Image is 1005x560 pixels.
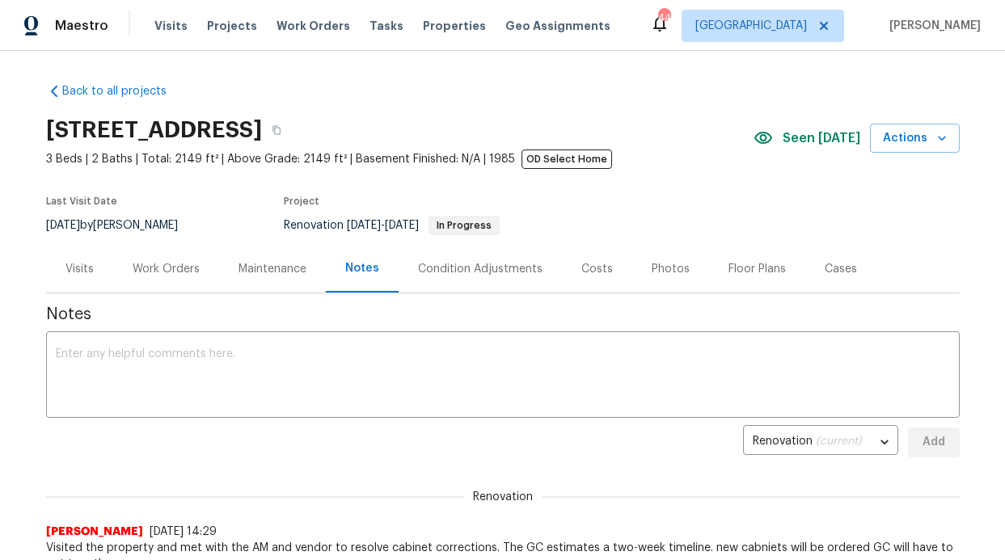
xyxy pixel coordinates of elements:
[463,489,543,505] span: Renovation
[46,196,117,206] span: Last Visit Date
[347,220,381,231] span: [DATE]
[150,526,217,537] span: [DATE] 14:29
[430,221,498,230] span: In Progress
[46,122,262,138] h2: [STREET_ADDRESS]
[743,423,898,462] div: Renovation (current)
[46,306,960,322] span: Notes
[522,149,612,169] span: OD Select Home
[870,124,960,154] button: Actions
[728,261,786,277] div: Floor Plans
[505,18,610,34] span: Geo Assignments
[883,128,947,149] span: Actions
[284,220,500,231] span: Renovation
[55,18,108,34] span: Maestro
[46,83,201,99] a: Back to all projects
[825,261,857,277] div: Cases
[369,20,403,32] span: Tasks
[277,18,350,34] span: Work Orders
[418,261,543,277] div: Condition Adjustments
[284,196,319,206] span: Project
[345,260,379,276] div: Notes
[46,151,754,167] span: 3 Beds | 2 Baths | Total: 2149 ft² | Above Grade: 2149 ft² | Basement Finished: N/A | 1985
[783,130,860,146] span: Seen [DATE]
[385,220,419,231] span: [DATE]
[46,216,197,235] div: by [PERSON_NAME]
[652,261,690,277] div: Photos
[262,116,291,145] button: Copy Address
[347,220,419,231] span: -
[581,261,613,277] div: Costs
[239,261,306,277] div: Maintenance
[816,436,862,447] span: (current)
[133,261,200,277] div: Work Orders
[46,524,143,540] span: [PERSON_NAME]
[154,18,188,34] span: Visits
[207,18,257,34] span: Projects
[423,18,486,34] span: Properties
[658,10,669,26] div: 44
[695,18,807,34] span: [GEOGRAPHIC_DATA]
[65,261,94,277] div: Visits
[46,220,80,231] span: [DATE]
[883,18,981,34] span: [PERSON_NAME]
